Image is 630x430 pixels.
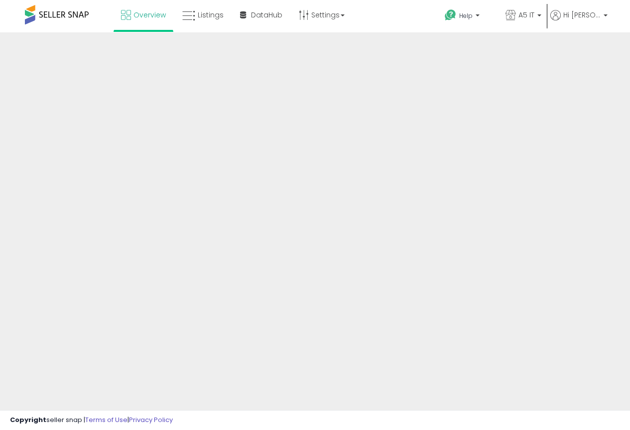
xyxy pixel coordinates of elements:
a: Privacy Policy [129,415,173,425]
a: Help [437,1,497,32]
i: Get Help [444,9,457,21]
span: Overview [133,10,166,20]
a: Hi [PERSON_NAME] [550,10,608,32]
div: seller snap | | [10,416,173,425]
span: DataHub [251,10,282,20]
span: Listings [198,10,224,20]
span: A5 IT [518,10,534,20]
a: Terms of Use [85,415,127,425]
strong: Copyright [10,415,46,425]
span: Hi [PERSON_NAME] [563,10,601,20]
span: Help [459,11,473,20]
